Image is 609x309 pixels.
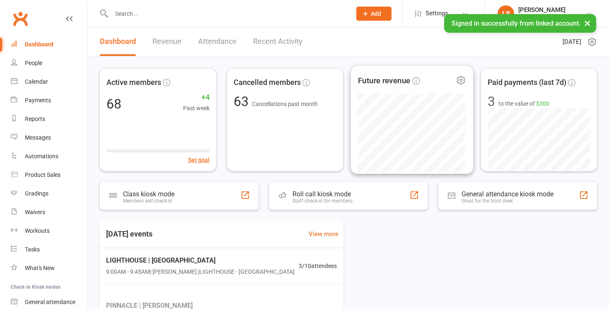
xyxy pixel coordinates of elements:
[183,92,210,104] span: +4
[11,91,87,110] a: Payments
[11,110,87,128] a: Reports
[309,229,338,239] a: View more
[123,198,174,204] div: Members self check-in
[25,97,51,104] div: Payments
[11,184,87,203] a: Gradings
[234,77,301,89] span: Cancelled members
[462,198,553,204] div: Great for the front desk
[11,35,87,54] a: Dashboard
[25,116,45,122] div: Reports
[563,37,581,47] span: [DATE]
[106,97,121,111] div: 68
[25,265,55,271] div: What's New
[292,190,353,198] div: Roll call kiosk mode
[25,60,42,66] div: People
[106,255,295,266] span: LIGHTHOUSE | [GEOGRAPHIC_DATA]
[358,75,411,87] span: Future revenue
[11,72,87,91] a: Calendar
[252,101,318,107] span: Cancellations past month
[292,198,353,204] div: Staff check-in for members
[371,10,381,17] span: Add
[488,77,566,89] span: Paid payments (last 7d)
[498,99,549,108] span: to the value of
[25,190,48,197] div: Gradings
[11,54,87,72] a: People
[11,166,87,184] a: Product Sales
[25,299,75,305] div: General attendance
[25,227,50,234] div: Workouts
[25,209,45,215] div: Waivers
[25,246,40,253] div: Tasks
[234,94,252,109] span: 63
[11,222,87,240] a: Workouts
[518,14,576,21] div: Lone Star Self Defense
[10,8,31,29] a: Clubworx
[253,27,302,56] a: Recent Activity
[25,41,53,48] div: Dashboard
[25,171,60,178] div: Product Sales
[11,128,87,147] a: Messages
[123,190,174,198] div: Class kiosk mode
[198,27,237,56] a: Attendance
[518,6,576,14] div: [PERSON_NAME]
[152,27,181,56] a: Revenue
[488,95,495,108] div: 3
[11,203,87,222] a: Waivers
[188,155,210,164] button: Set goal
[106,268,295,277] span: 9:00AM - 9:45AM | [PERSON_NAME] | LIGHTHOUSE - [GEOGRAPHIC_DATA]
[106,77,161,89] span: Active members
[183,104,210,113] span: Past week
[100,27,136,56] a: Dashboard
[25,134,51,141] div: Messages
[425,4,448,23] span: Settings
[462,190,553,198] div: General attendance kiosk mode
[299,261,337,270] span: 3 / 10 attendees
[498,5,514,22] div: LS
[25,153,58,159] div: Automations
[25,78,48,85] div: Calendar
[11,259,87,278] a: What's New
[99,227,159,241] h3: [DATE] events
[580,14,595,32] button: ×
[109,8,346,19] input: Search...
[11,147,87,166] a: Automations
[536,100,549,107] span: $300
[356,7,391,21] button: Add
[452,19,580,27] span: Signed in successfully from linked account.
[11,240,87,259] a: Tasks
